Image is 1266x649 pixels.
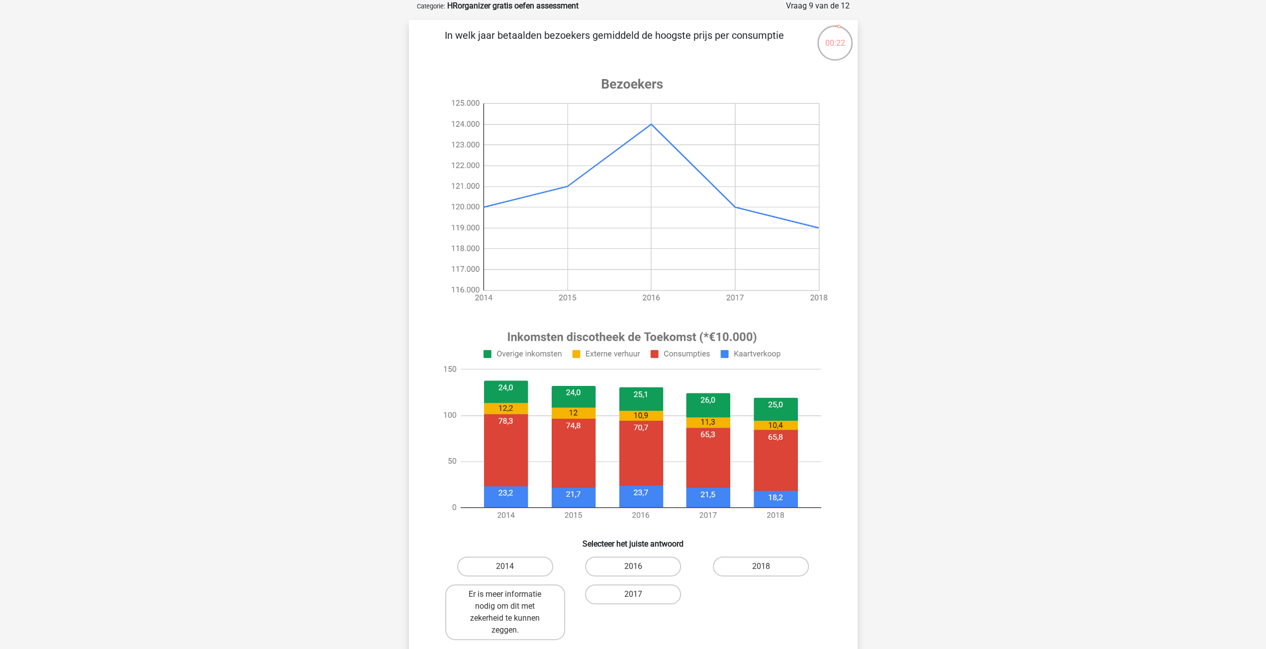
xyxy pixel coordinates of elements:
label: Er is meer informatie nodig om dit met zekerheid te kunnen zeggen. [445,584,565,640]
label: 2018 [713,556,809,576]
label: 2016 [585,556,681,576]
label: 2014 [457,556,553,576]
p: In welk jaar betaalden bezoekers gemiddeld de hoogste prijs per consumptie [425,28,804,58]
h6: Selecteer het juiste antwoord [425,531,842,549]
small: Categorie: [417,2,445,10]
strong: HRorganizer gratis oefen assessment [447,1,579,10]
label: 2017 [585,584,681,604]
div: 00:22 [816,24,854,49]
